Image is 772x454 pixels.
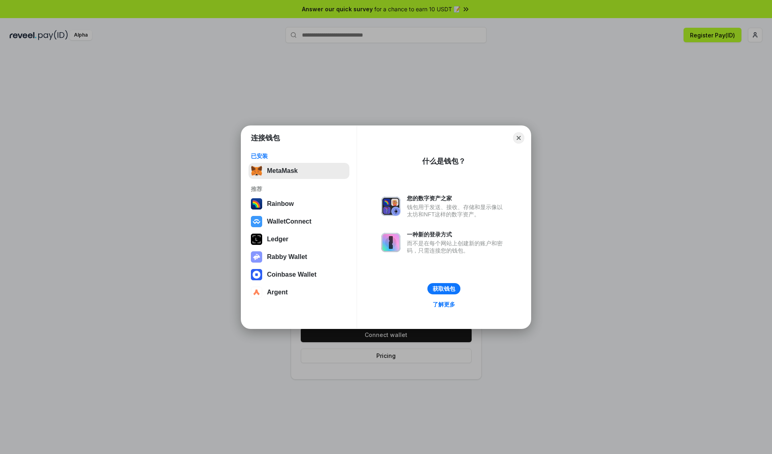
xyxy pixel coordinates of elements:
[251,251,262,263] img: svg+xml,%3Csvg%20xmlns%3D%22http%3A%2F%2Fwww.w3.org%2F2000%2Fsvg%22%20fill%3D%22none%22%20viewBox...
[267,167,298,175] div: MetaMask
[433,301,455,308] div: 了解更多
[267,200,294,207] div: Rainbow
[267,218,312,225] div: WalletConnect
[407,240,507,254] div: 而不是在每个网站上创建新的账户和密码，只需连接您的钱包。
[248,267,349,283] button: Coinbase Wallet
[251,185,347,193] div: 推荐
[251,152,347,160] div: 已安装
[248,214,349,230] button: WalletConnect
[251,216,262,227] img: svg+xml,%3Csvg%20width%3D%2228%22%20height%3D%2228%22%20viewBox%3D%220%200%2028%2028%22%20fill%3D...
[428,299,460,310] a: 了解更多
[381,197,400,216] img: svg+xml,%3Csvg%20xmlns%3D%22http%3A%2F%2Fwww.w3.org%2F2000%2Fsvg%22%20fill%3D%22none%22%20viewBox...
[433,285,455,292] div: 获取钱包
[407,203,507,218] div: 钱包用于发送、接收、存储和显示像以太坊和NFT这样的数字资产。
[251,133,280,143] h1: 连接钱包
[513,132,524,144] button: Close
[248,231,349,247] button: Ledger
[407,195,507,202] div: 您的数字资产之家
[251,198,262,210] img: svg+xml,%3Csvg%20width%3D%22120%22%20height%3D%22120%22%20viewBox%3D%220%200%20120%20120%22%20fil...
[251,165,262,177] img: svg+xml,%3Csvg%20fill%3D%22none%22%20height%3D%2233%22%20viewBox%3D%220%200%2035%2033%22%20width%...
[267,271,316,278] div: Coinbase Wallet
[248,284,349,300] button: Argent
[267,253,307,261] div: Rabby Wallet
[251,234,262,245] img: svg+xml,%3Csvg%20xmlns%3D%22http%3A%2F%2Fwww.w3.org%2F2000%2Fsvg%22%20width%3D%2228%22%20height%3...
[251,269,262,280] img: svg+xml,%3Csvg%20width%3D%2228%22%20height%3D%2228%22%20viewBox%3D%220%200%2028%2028%22%20fill%3D...
[407,231,507,238] div: 一种新的登录方式
[248,196,349,212] button: Rainbow
[267,236,288,243] div: Ledger
[381,233,400,252] img: svg+xml,%3Csvg%20xmlns%3D%22http%3A%2F%2Fwww.w3.org%2F2000%2Fsvg%22%20fill%3D%22none%22%20viewBox...
[427,283,460,294] button: 获取钱包
[248,163,349,179] button: MetaMask
[251,287,262,298] img: svg+xml,%3Csvg%20width%3D%2228%22%20height%3D%2228%22%20viewBox%3D%220%200%2028%2028%22%20fill%3D...
[248,249,349,265] button: Rabby Wallet
[422,156,466,166] div: 什么是钱包？
[267,289,288,296] div: Argent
